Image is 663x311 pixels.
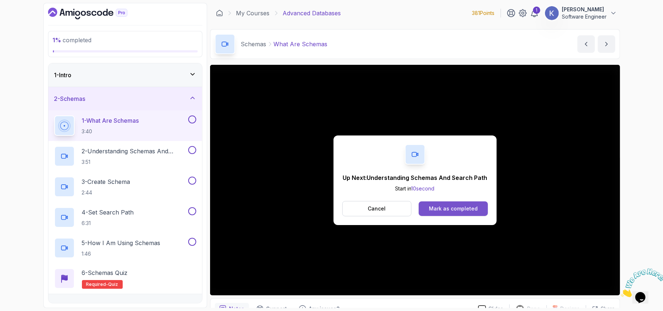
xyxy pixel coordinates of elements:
button: 1-Intro [48,63,202,87]
button: Cancel [342,201,412,216]
p: 3 - Create Schema [82,177,130,186]
p: 1 - What Are Schemas [82,116,139,125]
span: 1 % [53,36,62,44]
span: quiz [108,282,118,287]
button: 6-Schemas QuizRequired-quiz [54,268,196,289]
button: 4-Set Search Path6:31 [54,207,196,228]
p: 6 - Schemas Quiz [82,268,128,277]
p: 3:51 [82,158,187,166]
p: 4 - Set Search Path [82,208,134,217]
p: Advanced Databases [283,9,341,17]
img: Chat attention grabber [3,3,48,32]
p: 6:31 [82,220,134,227]
button: 2-Understanding Schemas And Search Path3:51 [54,146,196,166]
p: 3:40 [82,128,139,135]
h3: 3 - Advanced Data Types [54,302,121,310]
h3: 2 - Schemas [54,94,86,103]
p: 2:44 [82,189,130,196]
button: 2-Schemas [48,87,202,110]
button: previous content [577,35,595,53]
button: 5-How I Am Using Schemas1:46 [54,238,196,258]
a: My Courses [236,9,270,17]
div: 1 [533,7,540,14]
p: Cancel [368,205,386,212]
h3: 1 - Intro [54,71,72,79]
a: 1 [530,9,539,17]
a: Dashboard [216,9,223,17]
button: 3-Create Schema2:44 [54,177,196,197]
button: 1-What Are Schemas3:40 [54,115,196,136]
p: Software Engineer [562,13,607,20]
p: What Are Schemas [274,40,328,48]
button: next content [598,35,615,53]
span: completed [53,36,92,44]
span: 10 second [411,185,435,192]
div: Mark as completed [429,205,478,212]
p: 2 - Understanding Schemas And Search Path [82,147,187,155]
button: Mark as completed [419,201,488,216]
p: Up Next: Understanding Schemas And Search Path [343,173,487,182]
p: [PERSON_NAME] [562,6,607,13]
button: user profile image[PERSON_NAME]Software Engineer [545,6,617,20]
p: Schemas [241,40,267,48]
img: user profile image [545,6,559,20]
a: Dashboard [48,8,144,19]
p: 381 Points [472,9,495,17]
p: 5 - How I Am Using Schemas [82,239,161,247]
span: Required- [86,282,108,287]
p: 1:46 [82,250,161,257]
p: Start in [343,185,487,192]
iframe: chat widget [618,265,663,300]
iframe: 1 - What Are Schemas [210,65,620,295]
